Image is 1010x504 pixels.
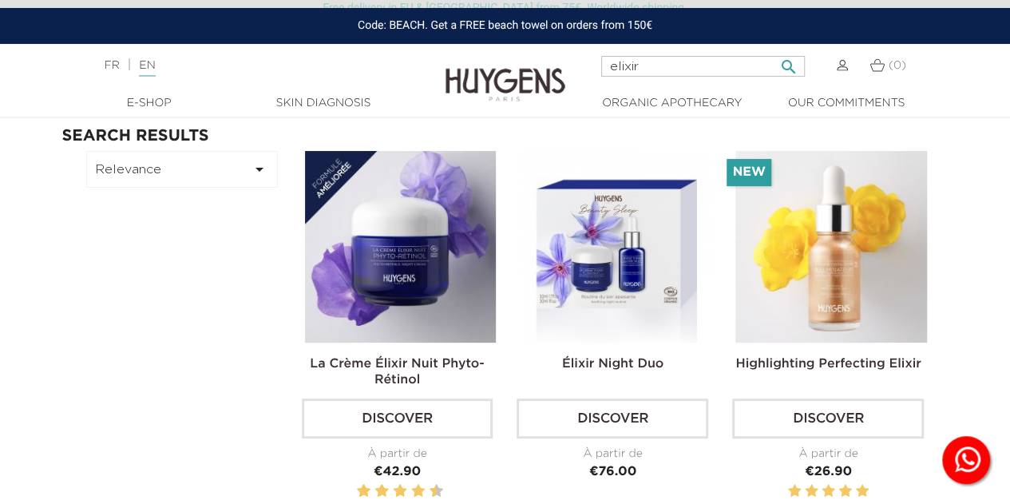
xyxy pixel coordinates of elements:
[446,42,565,104] img: Huygens
[779,53,798,72] i: 
[374,466,421,478] span: €42.90
[372,482,374,502] label: 3
[517,446,708,462] div: À partir de
[86,151,278,188] button: Relevance
[766,95,926,112] a: Our commitments
[378,482,386,502] label: 4
[426,482,429,502] label: 9
[774,51,803,73] button: 
[788,482,801,502] label: 1
[302,399,493,439] a: Discover
[805,482,818,502] label: 2
[96,56,409,75] div: |
[139,60,155,77] a: EN
[244,95,403,112] a: Skin Diagnosis
[354,482,356,502] label: 1
[305,151,497,343] img: La Crème Élixir Nuit...
[433,482,441,502] label: 10
[562,358,663,371] a: Élixir Night Duo
[601,56,805,77] input: Search
[822,482,834,502] label: 3
[727,159,770,186] li: New
[69,95,229,112] a: E-Shop
[889,60,906,71] span: (0)
[805,466,852,478] span: €26.90
[856,482,869,502] label: 5
[408,482,410,502] label: 7
[735,151,927,343] img: Highlighting Perfecting Elixir
[62,127,949,145] h2: Search results
[390,482,393,502] label: 5
[310,358,484,387] a: La Crème Élixir Nuit Phyto-Rétinol
[414,482,422,502] label: 8
[735,358,921,371] a: Highlighting Perfecting Elixir
[302,446,493,462] div: À partir de
[520,151,711,343] img: Élixir Night Duo
[250,160,269,179] i: 
[592,95,752,112] a: Organic Apothecary
[360,482,368,502] label: 2
[589,466,636,478] span: €76.00
[517,399,708,439] a: Discover
[732,446,924,462] div: À partir de
[396,482,404,502] label: 6
[104,60,119,71] a: FR
[732,399,924,439] a: Discover
[838,482,851,502] label: 4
